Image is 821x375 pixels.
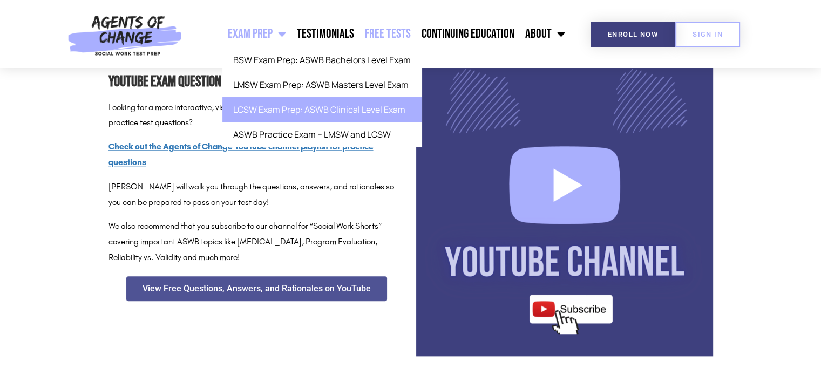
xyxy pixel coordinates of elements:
[591,22,675,47] a: Enroll Now
[222,47,422,147] ul: Exam Prep
[187,21,571,47] nav: Menu
[520,21,571,47] a: About
[108,219,405,265] p: We also recommend that you subscribe to our channel for “Social Work Shorts” covering important A...
[108,141,374,167] a: Check out the Agents of Change YouTube channel playlist for practice questions
[143,284,371,293] span: View Free Questions, Answers, and Rationales on YouTube
[108,100,405,131] p: Looking for a more interactive, visual, and auditory walkthrough of over 50 free practice test qu...
[359,21,416,47] a: Free Tests
[222,21,291,47] a: Exam Prep
[291,21,359,47] a: Testimonials
[675,22,740,47] a: SIGN IN
[693,31,723,38] span: SIGN IN
[222,72,422,97] a: LMSW Exam Prep: ASWB Masters Level Exam
[222,97,422,122] a: LCSW Exam Prep: ASWB Clinical Level Exam
[416,21,520,47] a: Continuing Education
[108,179,405,210] p: [PERSON_NAME] will walk you through the questions, answers, and rationales so you can be prepared...
[222,122,422,147] a: ASWB Practice Exam – LMSW and LCSW
[126,276,387,301] a: View Free Questions, Answers, and Rationales on YouTube
[222,47,422,72] a: BSW Exam Prep: ASWB Bachelors Level Exam
[108,70,405,94] h2: YouTube Exam Question Overviews
[608,31,658,38] span: Enroll Now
